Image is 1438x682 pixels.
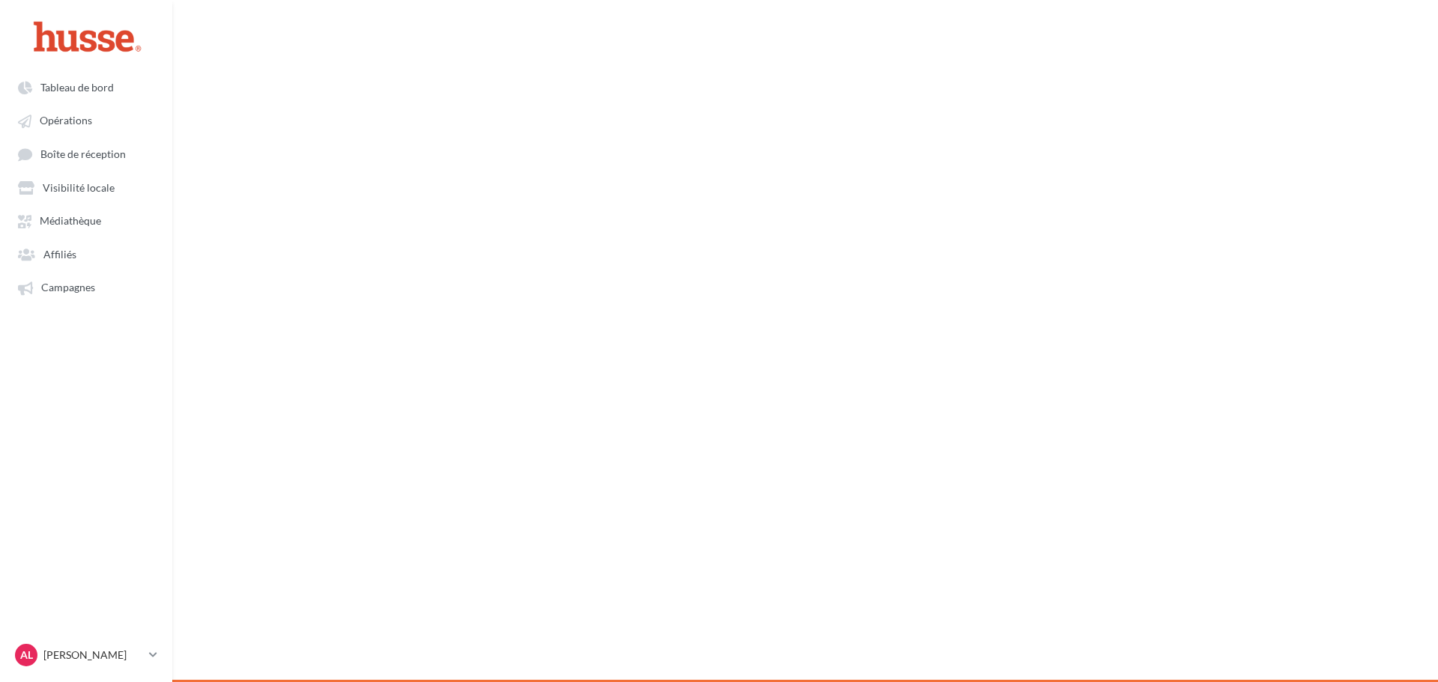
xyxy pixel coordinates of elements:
a: AL [PERSON_NAME] [12,641,160,669]
a: Visibilité locale [9,174,163,201]
span: AL [20,648,33,663]
span: Médiathèque [40,215,101,228]
span: Visibilité locale [43,181,115,194]
a: Tableau de bord [9,73,163,100]
span: Affiliés [43,248,76,261]
span: Opérations [40,115,92,127]
a: Médiathèque [9,207,163,234]
a: Opérations [9,106,163,133]
a: Campagnes [9,273,163,300]
a: Boîte de réception [9,140,163,168]
span: Tableau de bord [40,81,114,94]
a: Affiliés [9,240,163,267]
span: Campagnes [41,281,95,294]
span: Boîte de réception [40,147,126,160]
p: [PERSON_NAME] [43,648,143,663]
